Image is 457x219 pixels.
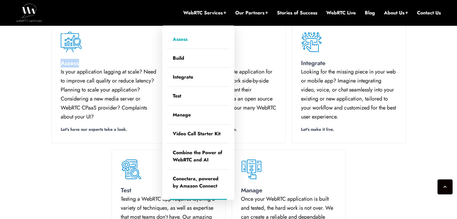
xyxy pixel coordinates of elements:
a: Blog [365,10,375,16]
a: About Us [384,10,408,16]
a: Stories of Success [277,10,317,16]
a: Manage [167,106,230,124]
a: WebRTC Live [326,10,356,16]
a: Let's have our experts take a look. [61,127,129,131]
a: Assess [167,30,230,49]
a: Video Call Starter Kit [167,124,230,143]
a: Combine the Power of WebRTC and AI [167,143,230,169]
a: Test [167,87,230,105]
a: Our Partners [235,10,268,16]
a: Conectara, powered by Amazon Connect [167,169,230,195]
a: Integrate [167,68,230,86]
img: WebRTC.ventures [16,4,42,22]
a: Let's make it live. [301,127,336,131]
h4: Assess [61,59,156,67]
h4: Test [121,187,216,194]
p: Is your application lagging at scale? Need to improve call quality or reduce latency? Planning to... [61,67,156,121]
a: Contact Us [417,10,441,16]
h4: Integrate [301,59,397,67]
h4: Manage [241,187,337,194]
a: WebRTC Services [183,10,226,16]
p: Looking for the missing piece in your web or mobile app? Imagine integrating video, voice, or cha... [301,67,397,121]
a: Build [167,49,230,67]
